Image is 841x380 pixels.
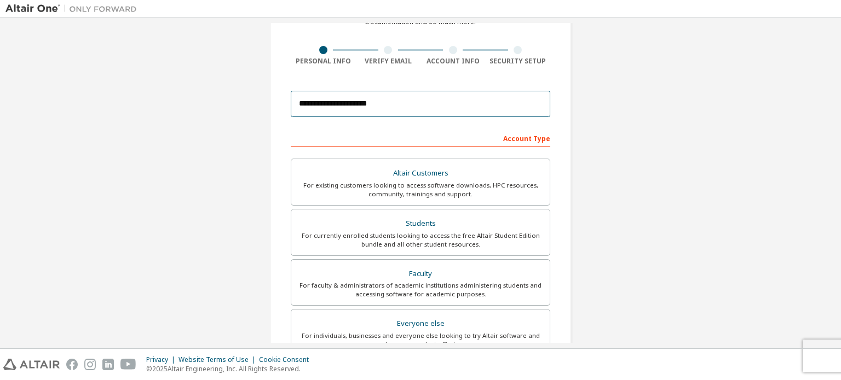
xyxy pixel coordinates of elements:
div: For existing customers looking to access software downloads, HPC resources, community, trainings ... [298,181,543,198]
div: Account Type [291,129,550,147]
img: facebook.svg [66,359,78,370]
div: Privacy [146,355,178,364]
img: youtube.svg [120,359,136,370]
div: Faculty [298,266,543,282]
div: Cookie Consent [259,355,315,364]
div: Altair Customers [298,166,543,181]
div: Website Terms of Use [178,355,259,364]
img: Altair One [5,3,142,14]
div: For faculty & administrators of academic institutions administering students and accessing softwa... [298,281,543,299]
div: For individuals, businesses and everyone else looking to try Altair software and explore our prod... [298,331,543,349]
img: linkedin.svg [102,359,114,370]
div: Everyone else [298,316,543,331]
div: For currently enrolled students looking to access the free Altair Student Edition bundle and all ... [298,231,543,249]
div: Personal Info [291,57,356,66]
p: © 2025 Altair Engineering, Inc. All Rights Reserved. [146,364,315,373]
div: Account Info [420,57,486,66]
div: Verify Email [356,57,421,66]
img: altair_logo.svg [3,359,60,370]
div: Security Setup [486,57,551,66]
img: instagram.svg [84,359,96,370]
div: Students [298,216,543,231]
